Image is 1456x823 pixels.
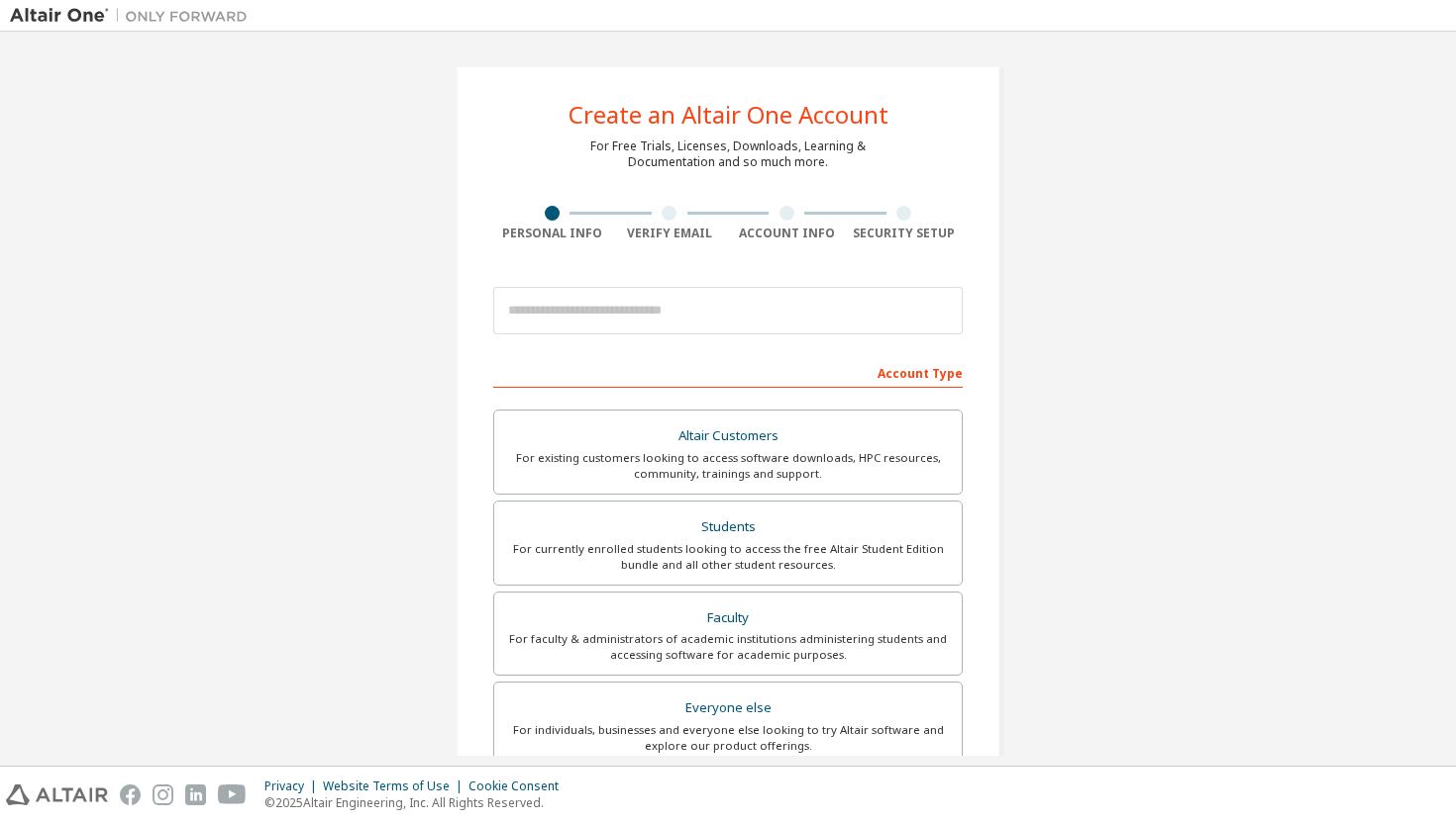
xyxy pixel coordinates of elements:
div: Verify Email [611,226,729,241]
div: Students [506,513,950,541]
div: For individuals, businesses and everyone else looking to try Altair software and explore our prod... [506,722,950,754]
div: Altair Customers [506,422,950,450]
div: For faculty & administrators of academic institutions administering students and accessing softwa... [506,631,950,663]
div: Website Terms of Use [323,778,468,794]
div: Account Type [493,356,963,388]
img: altair_logo.svg [6,784,108,805]
div: Faculty [506,604,950,632]
img: facebook.svg [120,784,141,805]
img: youtube.svg [218,784,247,805]
div: For existing customers looking to access software downloads, HPC resources, community, trainings ... [506,450,950,482]
img: instagram.svg [153,784,173,805]
p: © 2025 Altair Engineering, Inc. All Rights Reserved. [264,794,571,811]
div: Privacy [264,778,323,794]
img: linkedin.svg [185,784,206,805]
div: Cookie Consent [468,778,571,794]
div: For currently enrolled students looking to access the free Altair Student Edition bundle and all ... [506,541,950,573]
div: Security Setup [846,226,964,241]
img: Altair One [10,6,258,26]
div: For Free Trials, Licenses, Downloads, Learning & Documentation and so much more. [590,138,866,170]
div: Everyone else [506,694,950,722]
div: Account Info [728,226,846,241]
div: Personal Info [493,226,611,241]
div: Create an Altair One Account [569,103,888,127]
